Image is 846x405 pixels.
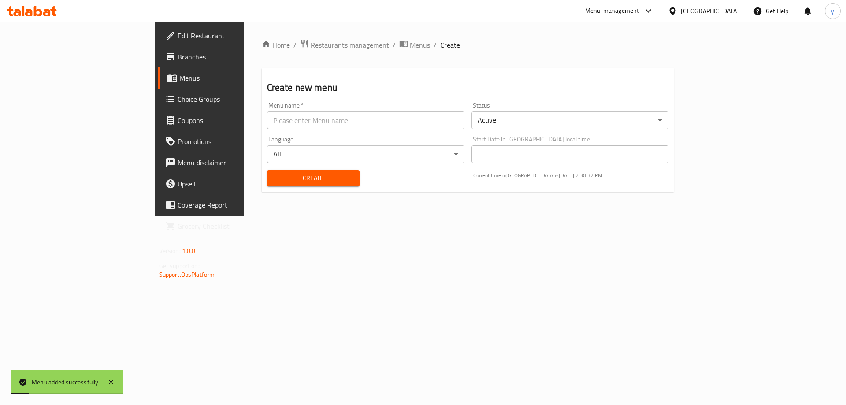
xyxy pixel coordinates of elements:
[178,52,289,62] span: Branches
[274,173,352,184] span: Create
[267,111,464,129] input: Please enter Menu name
[159,260,200,271] span: Get support on:
[158,46,296,67] a: Branches
[158,216,296,237] a: Grocery Checklist
[158,25,296,46] a: Edit Restaurant
[178,200,289,210] span: Coverage Report
[178,94,289,104] span: Choice Groups
[178,136,289,147] span: Promotions
[158,89,296,110] a: Choice Groups
[182,245,196,256] span: 1.0.0
[267,81,669,94] h2: Create new menu
[158,110,296,131] a: Coupons
[267,145,464,163] div: All
[178,115,289,126] span: Coupons
[178,157,289,168] span: Menu disclaimer
[410,40,430,50] span: Menus
[585,6,639,16] div: Menu-management
[158,173,296,194] a: Upsell
[178,30,289,41] span: Edit Restaurant
[262,39,674,51] nav: breadcrumb
[311,40,389,50] span: Restaurants management
[471,111,669,129] div: Active
[32,377,99,387] div: Menu added successfully
[179,73,289,83] span: Menus
[399,39,430,51] a: Menus
[159,269,215,280] a: Support.OpsPlatform
[440,40,460,50] span: Create
[158,152,296,173] a: Menu disclaimer
[393,40,396,50] li: /
[178,178,289,189] span: Upsell
[159,245,181,256] span: Version:
[831,6,834,16] span: y
[158,194,296,216] a: Coverage Report
[267,170,360,186] button: Create
[681,6,739,16] div: [GEOGRAPHIC_DATA]
[300,39,389,51] a: Restaurants management
[434,40,437,50] li: /
[178,221,289,231] span: Grocery Checklist
[158,131,296,152] a: Promotions
[158,67,296,89] a: Menus
[473,171,669,179] p: Current time in [GEOGRAPHIC_DATA] is [DATE] 7:30:32 PM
